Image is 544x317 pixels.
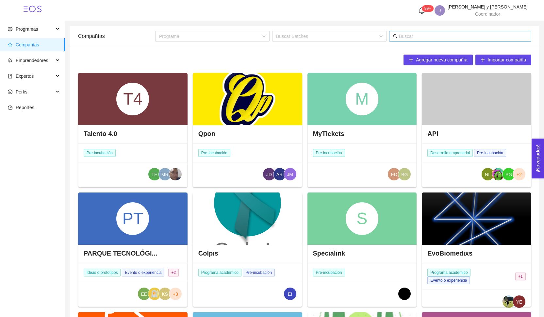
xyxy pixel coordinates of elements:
[401,168,408,181] span: BG
[404,55,472,65] button: plusAgregar nueva compañía
[276,168,283,181] span: AR
[84,129,117,138] h4: Talento 4.0
[198,249,218,258] h4: Colpis
[16,58,48,63] span: Emprendedores
[8,105,12,110] span: dashboard
[481,58,485,63] span: plus
[409,58,413,63] span: plus
[313,129,344,138] h4: MyTickets
[8,27,12,31] span: global
[492,168,504,180] img: 1741290918138-Loro%20fiestero.png
[16,105,34,110] span: Reportes
[8,74,12,78] span: book
[16,42,39,47] span: Compañías
[8,42,12,47] span: star
[8,58,12,63] span: team
[266,168,272,181] span: JD
[398,288,411,300] img: 1622143217290-1BDCB910-38B9-4DF9-80AC-4AF51AE2C8D5.jpeg
[116,202,149,235] div: PT
[16,74,34,79] span: Expertos
[503,295,515,308] img: 1630538014376-yo4.jfif
[122,269,164,276] span: Evento o experiencia
[169,168,182,180] img: 1721755867606-Messenger_creation_6f521ea6-0f0a-4e58-b525-a5cdd7c22d8e.png
[161,168,169,181] span: MR
[427,129,438,138] h4: API
[516,295,522,309] span: YE
[8,90,12,94] span: smile
[475,55,532,65] button: plusImportar compañía
[141,288,147,301] span: EE
[198,269,241,276] span: Programa académico
[198,129,215,138] h4: Qpon
[474,149,506,157] span: Pre-incubación
[393,34,398,39] span: search
[116,83,149,115] div: T4
[243,269,275,276] span: Pre-incubación
[313,249,345,258] h4: Specialink
[399,33,527,40] input: Buscar
[427,276,470,284] span: Evento o experiencia
[84,149,116,157] span: Pre-incubación
[173,288,178,301] span: +3
[198,149,230,157] span: Pre-incubación
[287,168,293,181] span: JM
[515,273,526,280] span: + 1
[313,149,345,157] span: Pre-incubación
[84,249,157,258] h4: PARQUE TECNOLÓGI...
[16,26,38,32] span: Programas
[162,288,168,301] span: KS
[391,168,397,181] span: ED
[505,168,512,181] span: PG
[152,168,157,181] span: TE
[346,202,378,235] div: S
[313,269,345,276] span: Pre-incubación
[448,4,528,9] span: [PERSON_NAME] y [PERSON_NAME]
[78,27,155,45] div: Compañías
[427,149,473,157] span: Desarrollo empresarial
[532,139,544,178] button: Open Feedback Widget
[418,7,425,14] span: bell
[488,56,526,63] span: Importar compañía
[485,168,491,181] span: NL
[168,269,179,276] span: + 2
[416,56,467,63] span: Agregar nueva compañía
[427,249,472,258] h4: EvoBiomedixs
[438,5,441,16] span: J
[517,168,522,181] span: +2
[427,269,470,276] span: Programa académico
[422,5,434,12] sup: 126
[346,83,378,115] div: M
[148,288,161,300] img: 1627934031957-ex2.PNG
[288,288,292,301] span: EI
[84,269,121,276] span: Ideas o prototipos
[16,89,27,94] span: Perks
[475,11,500,17] span: Coordinador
